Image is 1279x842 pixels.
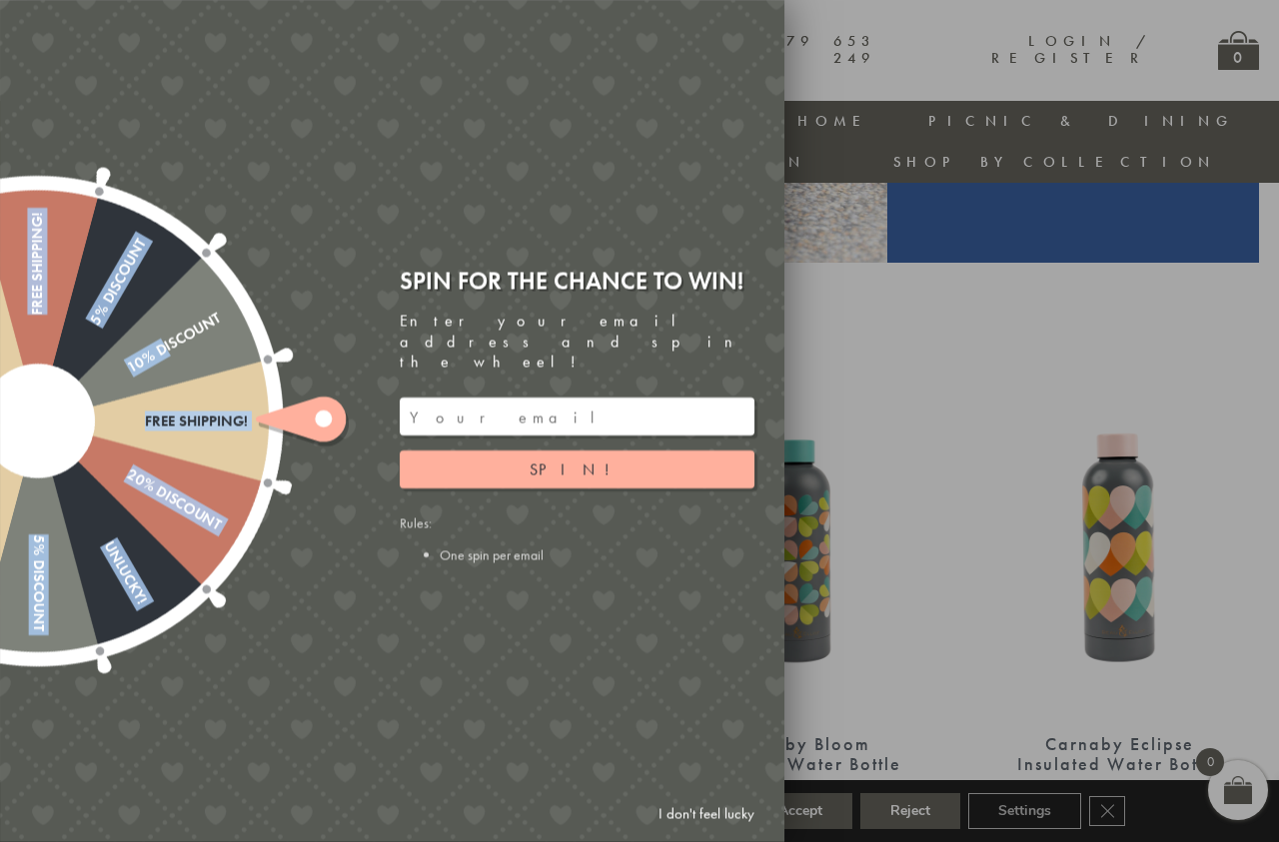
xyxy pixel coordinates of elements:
[30,235,150,424] div: 5% Discount
[648,795,764,832] a: I don't feel lucky
[33,414,223,533] div: 20% Discount
[400,265,754,296] div: Spin for the chance to win!
[400,311,754,373] div: Enter your email address and spin the wheel!
[440,545,754,563] li: One spin per email
[29,421,46,631] div: 5% Discount
[400,398,754,435] input: Your email
[400,513,754,563] div: Rules:
[29,212,46,421] div: Free shipping!
[38,413,248,429] div: Free shipping!
[400,450,754,488] button: Spin!
[530,458,625,479] span: Spin!
[30,417,150,606] div: Unlucky!
[33,309,223,428] div: 10% Discount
